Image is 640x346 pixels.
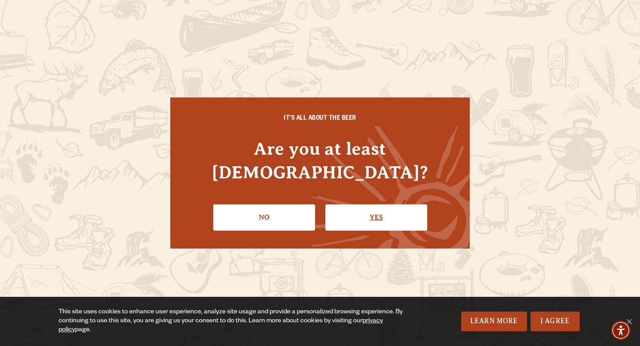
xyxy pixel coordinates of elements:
[59,308,416,335] div: This site uses cookies to enhance user experience, analyze site usage and provide a personalized ...
[213,204,315,230] a: No
[531,312,580,331] a: I Agree
[611,321,631,340] div: Accessibility Menu
[325,204,427,230] a: Confirm I'm 21 or older
[188,137,452,184] h4: Are you at least [DEMOGRAPHIC_DATA]?
[188,115,452,123] h6: IT'S ALL ABOUT THE BEER
[461,312,527,331] a: Learn More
